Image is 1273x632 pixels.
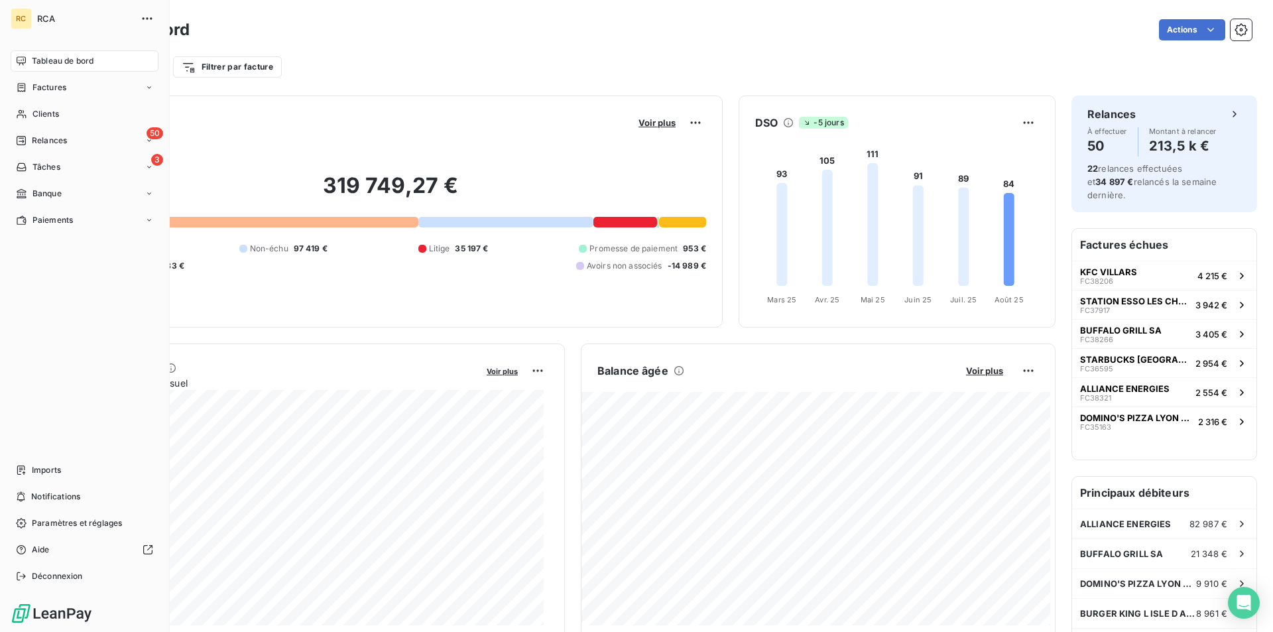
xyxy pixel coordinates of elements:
[32,570,83,582] span: Déconnexion
[1195,329,1227,340] span: 3 405 €
[1189,519,1227,529] span: 82 987 €
[147,127,163,139] span: 50
[950,295,977,304] tspan: Juil. 25
[962,365,1007,377] button: Voir plus
[1080,354,1190,365] span: STARBUCKS [GEOGRAPHIC_DATA]
[1080,267,1137,277] span: KFC VILLARS
[294,243,328,255] span: 97 419 €
[1072,377,1256,407] button: ALLIANCE ENERGIESFC383212 554 €
[32,108,59,120] span: Clients
[31,491,80,503] span: Notifications
[1080,519,1172,529] span: ALLIANCE ENERGIES
[1080,277,1113,285] span: FC38206
[11,460,158,481] a: Imports
[1191,548,1227,559] span: 21 348 €
[1080,306,1110,314] span: FC37917
[767,295,796,304] tspan: Mars 25
[11,183,158,204] a: Banque
[635,117,680,129] button: Voir plus
[1080,383,1170,394] span: ALLIANCE ENERGIES
[587,260,662,272] span: Avoirs non associés
[995,295,1024,304] tspan: Août 25
[1080,296,1190,306] span: STATION ESSO LES CHERES
[1080,548,1163,559] span: BUFFALO GRILL SA
[1080,325,1162,336] span: BUFFALO GRILL SA
[75,376,477,390] span: Chiffre d'affaires mensuel
[1196,608,1227,619] span: 8 961 €
[1072,407,1256,436] button: DOMINO'S PIZZA LYON 8 MERMOZFC351632 316 €
[683,243,706,255] span: 953 €
[37,13,133,24] span: RCA
[455,243,488,255] span: 35 197 €
[1072,229,1256,261] h6: Factures échues
[1195,300,1227,310] span: 3 942 €
[1080,394,1111,402] span: FC38321
[173,56,282,78] button: Filtrer par facture
[799,117,847,129] span: -5 jours
[1080,412,1193,423] span: DOMINO'S PIZZA LYON 8 MERMOZ
[1228,587,1260,619] div: Open Intercom Messenger
[1087,127,1127,135] span: À effectuer
[1080,423,1111,431] span: FC35163
[11,513,158,534] a: Paramètres et réglages
[32,517,122,529] span: Paramètres et réglages
[1197,271,1227,281] span: 4 215 €
[11,539,158,560] a: Aide
[32,464,61,476] span: Imports
[1095,176,1133,187] span: 34 897 €
[815,295,839,304] tspan: Avr. 25
[1087,135,1127,157] h4: 50
[32,55,93,67] span: Tableau de bord
[32,188,62,200] span: Banque
[429,243,450,255] span: Litige
[1080,578,1196,589] span: DOMINO'S PIZZA LYON 3 OUEST
[1087,163,1098,174] span: 22
[151,154,163,166] span: 3
[11,130,158,151] a: 50Relances
[11,77,158,98] a: Factures
[1080,608,1196,619] span: BURGER KING L ISLE D ABEAU
[1080,336,1113,344] span: FC38266
[1195,358,1227,369] span: 2 954 €
[11,210,158,231] a: Paiements
[11,103,158,125] a: Clients
[668,260,706,272] span: -14 989 €
[597,363,668,379] h6: Balance âgée
[589,243,678,255] span: Promesse de paiement
[1072,261,1256,290] button: KFC VILLARSFC382064 215 €
[861,295,885,304] tspan: Mai 25
[483,365,522,377] button: Voir plus
[32,82,66,94] span: Factures
[1072,319,1256,348] button: BUFFALO GRILL SAFC382663 405 €
[1149,127,1217,135] span: Montant à relancer
[32,161,60,173] span: Tâches
[1196,578,1227,589] span: 9 910 €
[250,243,288,255] span: Non-échu
[1149,135,1217,157] h4: 213,5 k €
[32,135,67,147] span: Relances
[1072,290,1256,319] button: STATION ESSO LES CHERESFC379173 942 €
[755,115,778,131] h6: DSO
[11,50,158,72] a: Tableau de bord
[487,367,518,376] span: Voir plus
[11,603,93,624] img: Logo LeanPay
[1198,416,1227,427] span: 2 316 €
[1087,163,1217,200] span: relances effectuées et relancés la semaine dernière.
[32,214,73,226] span: Paiements
[11,157,158,178] a: 3Tâches
[1159,19,1225,40] button: Actions
[11,8,32,29] div: RC
[1080,365,1113,373] span: FC36595
[1195,387,1227,398] span: 2 554 €
[1072,477,1256,509] h6: Principaux débiteurs
[966,365,1003,376] span: Voir plus
[904,295,932,304] tspan: Juin 25
[32,544,50,556] span: Aide
[638,117,676,128] span: Voir plus
[1087,106,1136,122] h6: Relances
[75,172,706,212] h2: 319 749,27 €
[1072,348,1256,377] button: STARBUCKS [GEOGRAPHIC_DATA]FC365952 954 €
